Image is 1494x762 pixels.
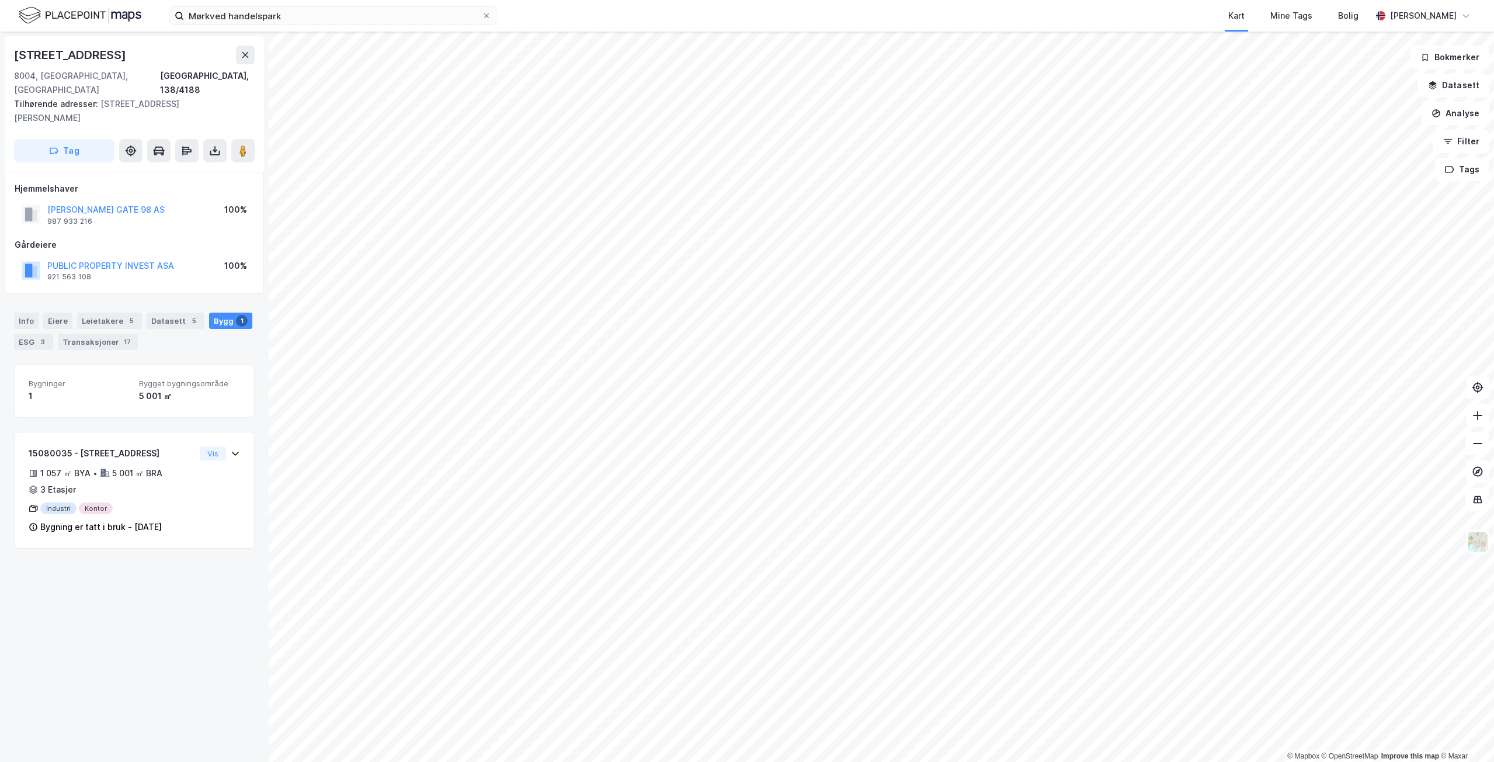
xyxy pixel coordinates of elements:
[15,238,254,252] div: Gårdeiere
[1228,9,1245,23] div: Kart
[47,217,92,226] div: 987 933 216
[139,379,240,389] span: Bygget bygningsområde
[19,5,141,26] img: logo.f888ab2527a4732fd821a326f86c7f29.svg
[14,46,128,64] div: [STREET_ADDRESS]
[160,69,255,97] div: [GEOGRAPHIC_DATA], 138/4188
[40,466,91,480] div: 1 057 ㎡ BYA
[29,379,130,389] span: Bygninger
[14,139,114,162] button: Tag
[40,483,76,497] div: 3 Etasjer
[139,389,240,403] div: 5 001 ㎡
[77,313,142,329] div: Leietakere
[209,313,252,329] div: Bygg
[37,336,48,348] div: 3
[14,69,160,97] div: 8004, [GEOGRAPHIC_DATA], [GEOGRAPHIC_DATA]
[236,315,248,327] div: 1
[1338,9,1359,23] div: Bolig
[14,97,245,125] div: [STREET_ADDRESS][PERSON_NAME]
[224,203,247,217] div: 100%
[112,466,162,480] div: 5 001 ㎡ BRA
[224,259,247,273] div: 100%
[14,313,39,329] div: Info
[58,334,138,350] div: Transaksjoner
[15,182,254,196] div: Hjemmelshaver
[47,272,91,282] div: 921 563 108
[1381,752,1439,760] a: Improve this map
[29,446,195,460] div: 15080035 - [STREET_ADDRESS]
[1287,752,1319,760] a: Mapbox
[1436,706,1494,762] iframe: Chat Widget
[1410,46,1489,69] button: Bokmerker
[1322,752,1378,760] a: OpenStreetMap
[147,313,204,329] div: Datasett
[1433,130,1489,153] button: Filter
[200,446,226,460] button: Vis
[1467,531,1489,553] img: Z
[40,520,162,534] div: Bygning er tatt i bruk - [DATE]
[121,336,133,348] div: 17
[1270,9,1312,23] div: Mine Tags
[1435,158,1489,181] button: Tags
[43,313,72,329] div: Eiere
[93,469,98,478] div: •
[188,315,200,327] div: 5
[14,334,53,350] div: ESG
[1390,9,1457,23] div: [PERSON_NAME]
[184,7,482,25] input: Søk på adresse, matrikkel, gårdeiere, leietakere eller personer
[1418,74,1489,97] button: Datasett
[1422,102,1489,125] button: Analyse
[29,389,130,403] div: 1
[14,99,100,109] span: Tilhørende adresser:
[126,315,137,327] div: 5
